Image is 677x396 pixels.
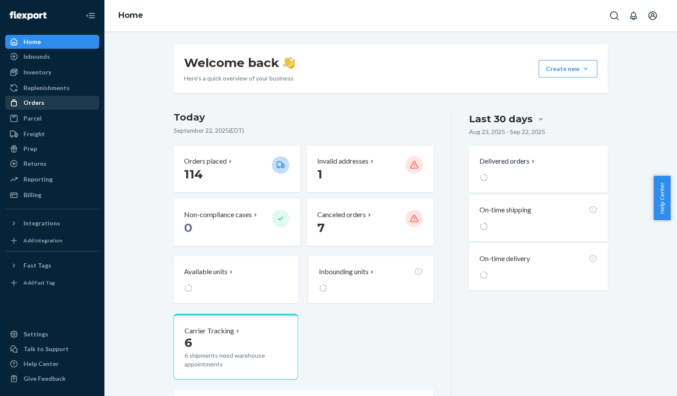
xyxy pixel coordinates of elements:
[319,267,369,277] p: Inbounding units
[82,7,99,24] button: Close Navigation
[184,267,228,277] p: Available units
[469,128,545,136] p: Aug 23, 2025 - Sep 22, 2025
[23,261,51,270] div: Fast Tags
[5,234,99,248] a: Add Integration
[5,111,99,125] a: Parcel
[23,68,51,77] div: Inventory
[654,176,670,220] button: Help Center
[317,210,366,220] p: Canceled orders
[174,111,433,124] h3: Today
[625,7,642,24] button: Open notifications
[5,96,99,110] a: Orders
[184,156,227,166] p: Orders placed
[174,126,433,135] p: September 22, 2025 ( EDT )
[23,279,55,286] div: Add Fast Tag
[184,351,287,369] p: 6 shipments need warehouse appointments
[5,142,99,156] a: Prep
[10,11,47,20] img: Flexport logo
[5,65,99,79] a: Inventory
[174,256,298,303] button: Available units
[5,157,99,171] a: Returns
[184,55,295,70] h1: Welcome back
[317,156,369,166] p: Invalid addresses
[283,57,295,69] img: hand-wave emoji
[307,199,433,246] button: Canceled orders 7
[5,127,99,141] a: Freight
[5,35,99,49] a: Home
[23,37,41,46] div: Home
[5,172,99,186] a: Reporting
[606,7,623,24] button: Open Search Box
[23,175,53,184] div: Reporting
[23,219,60,228] div: Integrations
[469,112,533,126] div: Last 30 days
[118,10,143,20] a: Home
[5,81,99,95] a: Replenishments
[174,146,300,192] button: Orders placed 114
[5,327,99,341] a: Settings
[317,167,322,181] span: 1
[184,167,203,181] span: 114
[184,210,252,220] p: Non-compliance cases
[317,220,325,235] span: 7
[23,359,59,368] div: Help Center
[184,74,295,83] p: Here’s a quick overview of your business
[23,130,45,138] div: Freight
[23,345,69,353] div: Talk to Support
[23,374,66,383] div: Give Feedback
[23,144,37,153] div: Prep
[5,258,99,272] button: Fast Tags
[308,256,433,303] button: Inbounding units
[23,191,41,199] div: Billing
[111,3,150,28] ol: breadcrumbs
[23,237,62,244] div: Add Integration
[5,342,99,356] button: Talk to Support
[479,156,536,166] button: Delivered orders
[184,335,192,350] span: 6
[174,314,298,380] button: Carrier Tracking66 shipments need warehouse appointments
[23,114,42,123] div: Parcel
[5,216,99,230] button: Integrations
[5,188,99,202] a: Billing
[5,372,99,386] button: Give Feedback
[23,84,70,92] div: Replenishments
[184,220,192,235] span: 0
[5,50,99,64] a: Inbounds
[23,330,48,339] div: Settings
[23,159,47,168] div: Returns
[174,199,300,246] button: Non-compliance cases 0
[539,60,597,77] button: Create new
[307,146,433,192] button: Invalid addresses 1
[479,254,530,264] p: On-time delivery
[184,326,234,336] p: Carrier Tracking
[17,6,49,14] span: Support
[479,205,531,215] p: On-time shipping
[644,7,661,24] button: Open account menu
[23,98,44,107] div: Orders
[5,276,99,290] a: Add Fast Tag
[5,357,99,371] a: Help Center
[23,52,50,61] div: Inbounds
